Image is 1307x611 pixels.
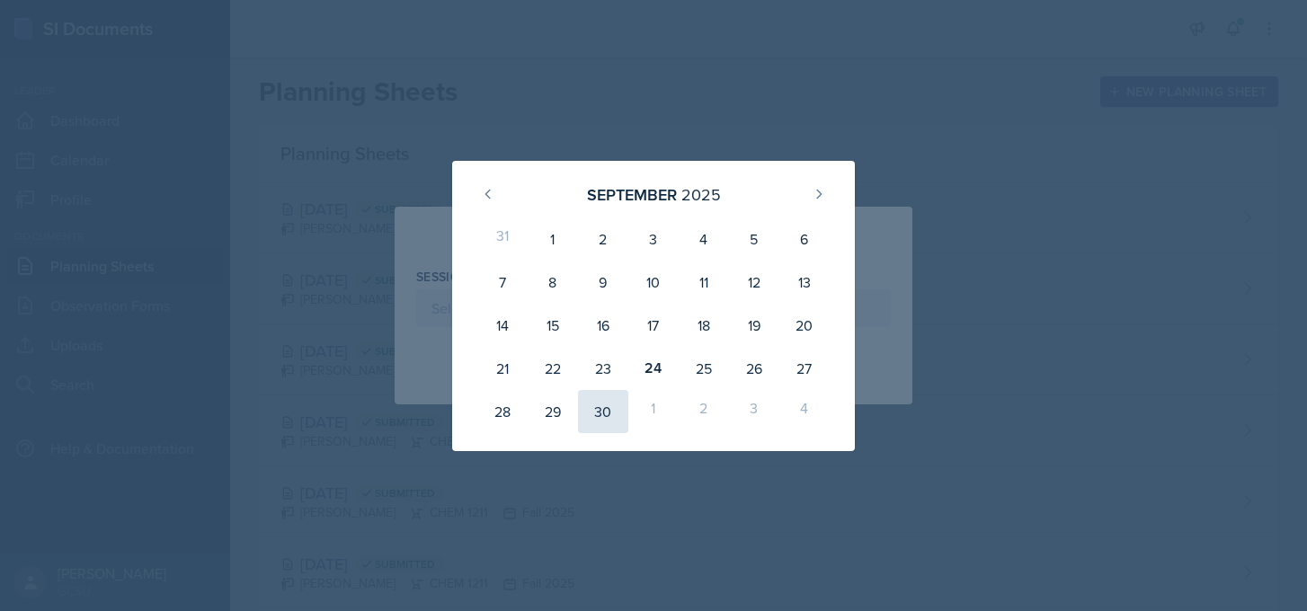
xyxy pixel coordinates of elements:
div: 3 [729,390,779,433]
div: 6 [779,217,830,261]
div: 2 [679,390,729,433]
div: 21 [477,347,528,390]
div: 22 [528,347,578,390]
div: 31 [477,217,528,261]
div: 19 [729,304,779,347]
div: 2 [578,217,628,261]
div: September [587,182,677,207]
div: 23 [578,347,628,390]
div: 16 [578,304,628,347]
div: 7 [477,261,528,304]
div: 30 [578,390,628,433]
div: 15 [528,304,578,347]
div: 13 [779,261,830,304]
div: 12 [729,261,779,304]
div: 1 [528,217,578,261]
div: 26 [729,347,779,390]
div: 17 [628,304,679,347]
div: 5 [729,217,779,261]
div: 28 [477,390,528,433]
div: 24 [628,347,679,390]
div: 25 [679,347,729,390]
div: 1 [628,390,679,433]
div: 27 [779,347,830,390]
div: 2025 [681,182,721,207]
div: 9 [578,261,628,304]
div: 14 [477,304,528,347]
div: 8 [528,261,578,304]
div: 11 [679,261,729,304]
div: 3 [628,217,679,261]
div: 10 [628,261,679,304]
div: 20 [779,304,830,347]
div: 4 [779,390,830,433]
div: 29 [528,390,578,433]
div: 18 [679,304,729,347]
div: 4 [679,217,729,261]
